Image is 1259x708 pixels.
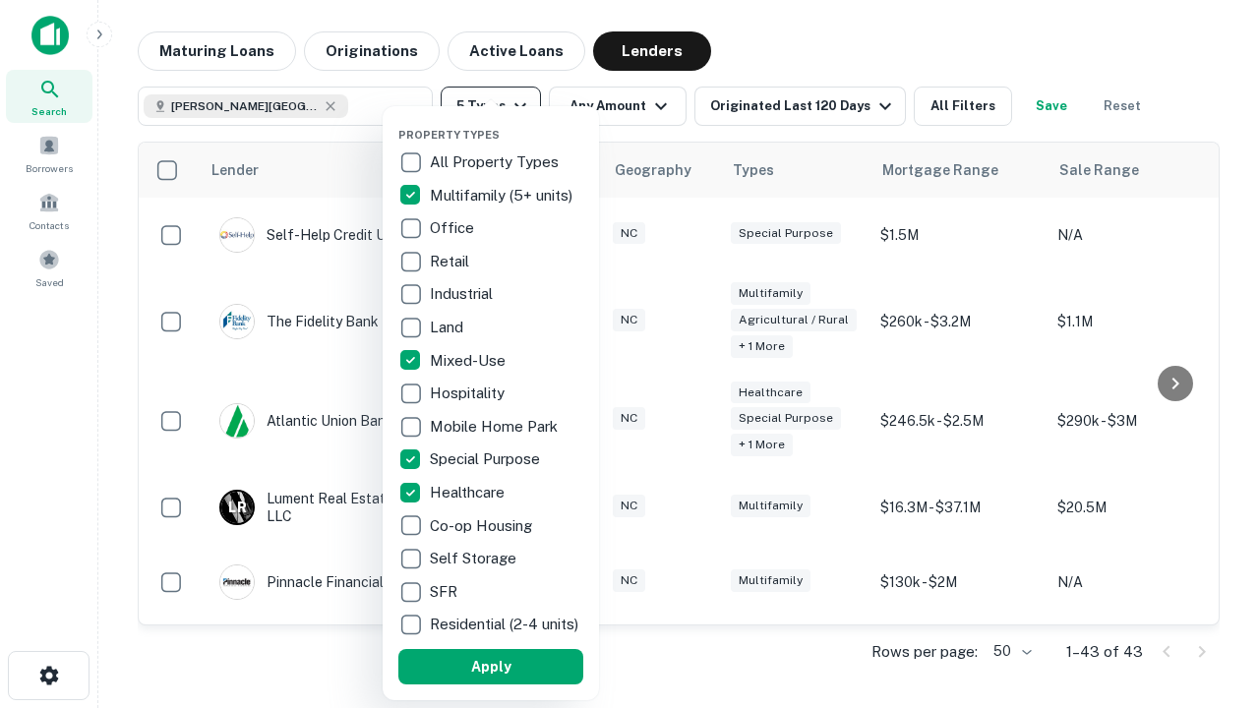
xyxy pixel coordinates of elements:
p: Mixed-Use [430,349,510,373]
p: All Property Types [430,150,563,174]
span: Property Types [398,129,500,141]
p: Special Purpose [430,447,544,471]
p: SFR [430,580,461,604]
p: Co-op Housing [430,514,536,538]
p: Self Storage [430,547,520,570]
button: Apply [398,649,583,684]
p: Retail [430,250,473,273]
p: Mobile Home Park [430,415,562,439]
p: Multifamily (5+ units) [430,184,576,207]
p: Industrial [430,282,497,306]
p: Land [430,316,467,339]
p: Hospitality [430,382,509,405]
p: Healthcare [430,481,509,504]
p: Office [430,216,478,240]
p: Residential (2-4 units) [430,613,582,636]
iframe: Chat Widget [1161,551,1259,645]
